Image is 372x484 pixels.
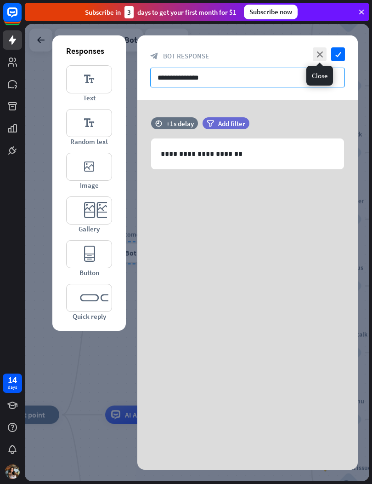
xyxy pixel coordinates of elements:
button: Open LiveChat chat widget [7,4,35,31]
i: check [331,47,345,61]
div: 3 [124,6,134,18]
div: days [8,384,17,391]
div: 14 [8,376,17,384]
a: 14 days [3,374,22,393]
i: time [155,120,162,127]
div: Subscribe now [244,5,298,19]
span: Add filter [218,119,245,128]
div: Subscribe in days to get your first month for $1 [85,6,237,18]
div: +1s delay [166,119,194,128]
i: close [313,47,327,61]
span: Bot Response [163,52,209,60]
i: block_bot_response [150,52,158,60]
i: filter [207,120,214,127]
